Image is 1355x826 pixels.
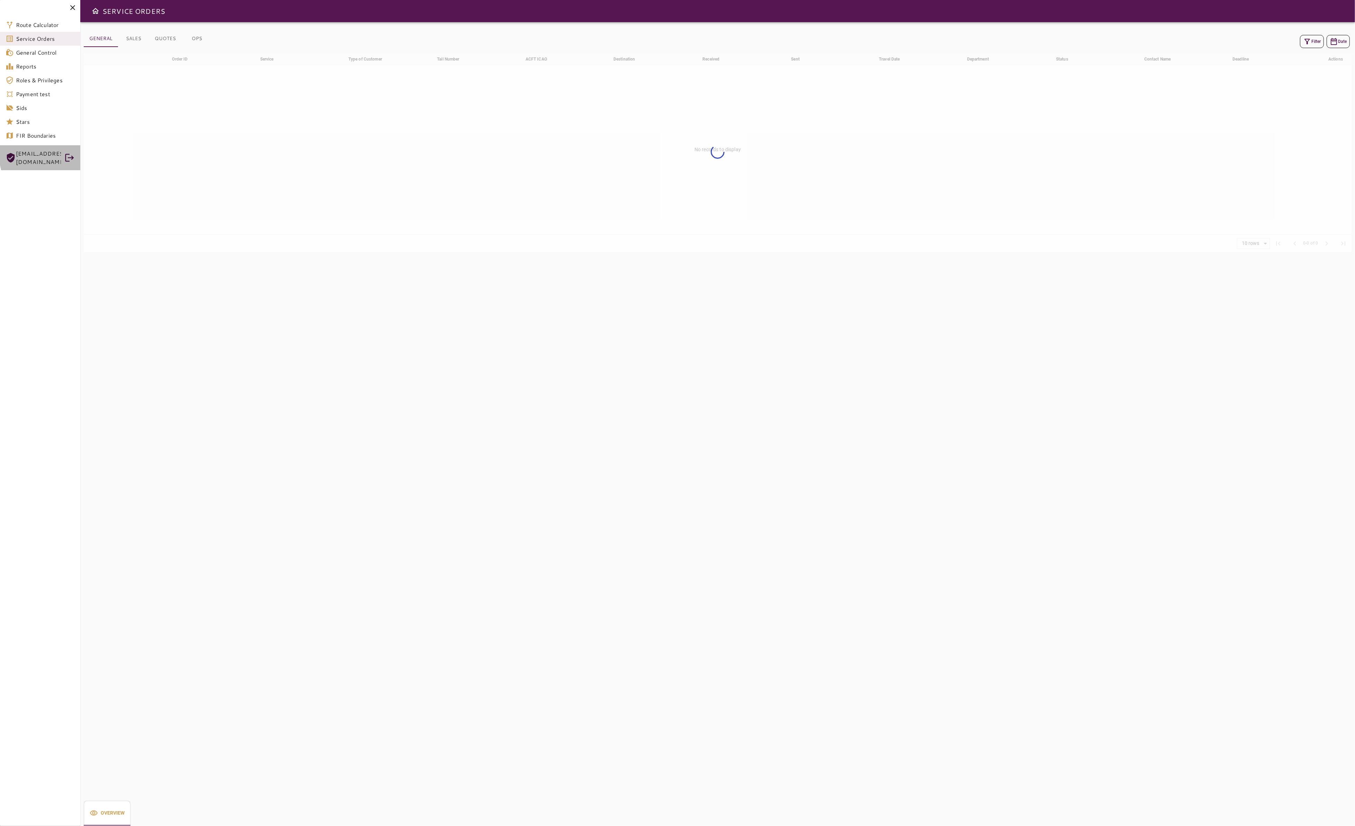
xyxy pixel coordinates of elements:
[84,801,130,826] div: basic tabs example
[84,801,130,826] button: Overview
[16,35,75,43] span: Service Orders
[16,90,75,98] span: Payment test
[16,104,75,112] span: Sids
[16,76,75,84] span: Roles & Privileges
[16,21,75,29] span: Route Calculator
[1327,35,1350,48] button: Date
[102,6,165,17] h6: SERVICE ORDERS
[16,131,75,140] span: FIR Boundaries
[84,30,118,47] button: GENERAL
[16,149,61,166] span: [EMAIL_ADDRESS][DOMAIN_NAME]
[181,30,212,47] button: OPS
[16,118,75,126] span: Stars
[16,48,75,57] span: General Control
[16,62,75,71] span: Reports
[89,4,102,18] button: Open drawer
[84,30,212,47] div: basic tabs example
[1300,35,1324,48] button: Filter
[118,30,149,47] button: SALES
[149,30,181,47] button: QUOTES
